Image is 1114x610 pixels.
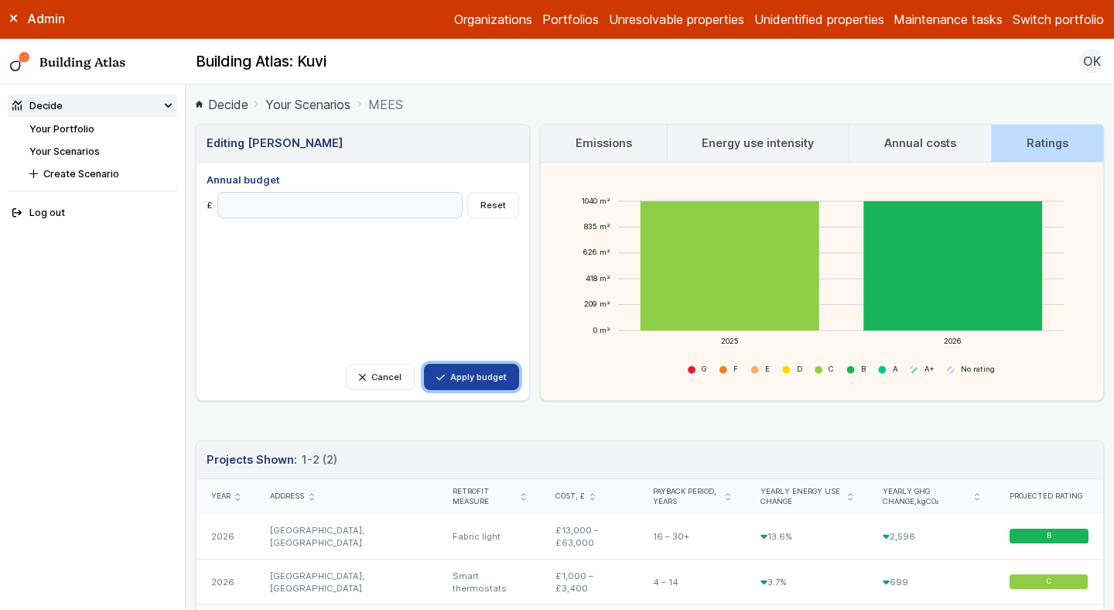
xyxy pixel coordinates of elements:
[894,10,1003,29] a: Maintenance tasks
[576,135,632,152] h3: Emissions
[270,492,304,502] span: Address
[555,492,585,502] span: Cost, £
[454,10,532,29] a: Organizations
[910,365,918,374] tspan: ⬤
[541,125,667,162] a: Emissions
[8,94,178,117] summary: Decide
[438,559,541,604] div: Smart thermostats
[368,95,403,114] span: MEES
[849,125,991,162] a: Annual costs
[302,451,337,468] span: 1-2 (2)
[944,337,962,345] text: 2026
[207,199,213,211] span: £
[750,365,759,374] tspan: ⬤
[424,364,519,390] button: Apply budget
[584,222,610,231] text: 835 m²
[25,163,177,185] button: Create Scenario
[270,571,364,594] a: [GEOGRAPHIC_DATA], [GEOGRAPHIC_DATA]
[765,365,770,373] tspan: E
[1010,492,1088,502] div: Projected rating
[593,326,610,334] text: 0 m²
[733,365,738,373] tspan: F
[29,123,94,135] a: Your Portfolio
[582,197,610,205] text: 1040 m²
[207,451,337,468] h3: Projects Shown:
[782,365,791,374] tspan: ⬤
[583,248,610,256] text: 626 m²
[541,559,637,604] div: £1,000 – £3,400
[542,10,599,29] a: Portfolios
[868,559,995,604] div: 699
[884,135,956,152] h3: Annual costs
[12,98,63,113] div: Decide
[541,514,637,559] div: £13,000 – £63,000
[653,487,721,507] span: Payback period, years
[584,300,610,308] text: 209 m²
[924,365,935,373] tspan: A+
[207,135,343,152] h3: Editing [PERSON_NAME]
[438,514,541,559] div: Fabric light
[861,365,866,373] tspan: B
[797,365,802,373] tspan: D
[883,487,970,507] span: Yearly GHG change,
[760,487,843,507] span: Yearly energy use change
[668,125,849,162] a: Energy use intensity
[211,492,231,502] span: Year
[196,95,248,114] a: Decide
[29,146,100,157] a: Your Scenarios
[878,365,887,374] tspan: ⬤
[961,365,995,373] tspan: No rating
[207,173,519,187] label: Annual budget
[992,125,1103,162] a: Ratings
[846,365,855,374] tspan: ⬤
[609,10,744,29] a: Unresolvable properties
[829,365,834,373] tspan: C
[8,202,178,224] button: Log out
[196,52,326,72] h2: Building Atlas: Kuvi
[1013,10,1104,29] button: Switch portfolio
[1027,135,1068,152] h3: Ratings
[754,10,884,29] a: Unidentified properties
[453,487,516,507] span: Retrofit measure
[1046,577,1051,587] span: C
[720,337,738,345] text: 2025
[719,365,727,374] tspan: ⬤
[586,274,610,283] text: 418 m²
[1079,49,1104,74] button: OK
[868,514,995,559] div: 2,596
[917,497,939,505] span: kgCO₂
[702,135,814,152] h3: Energy use intensity
[10,52,30,72] img: main-0bbd2752.svg
[265,95,350,114] a: Your Scenarios
[196,514,255,559] div: 2026
[746,559,868,604] div: 3.7%
[467,192,519,218] button: Reset
[947,365,955,374] tspan: ⬤
[746,514,868,559] div: 13.6%
[270,525,364,548] a: [GEOGRAPHIC_DATA], [GEOGRAPHIC_DATA]
[637,559,745,604] div: 4 – 14
[815,365,823,374] tspan: ⬤
[1083,52,1101,70] span: OK
[346,364,415,390] a: Cancel
[893,365,898,373] tspan: A
[637,514,745,559] div: 16 – 30+
[702,365,706,373] tspan: G
[1047,532,1051,542] span: B
[196,559,255,604] div: 2026
[688,365,696,374] tspan: ⬤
